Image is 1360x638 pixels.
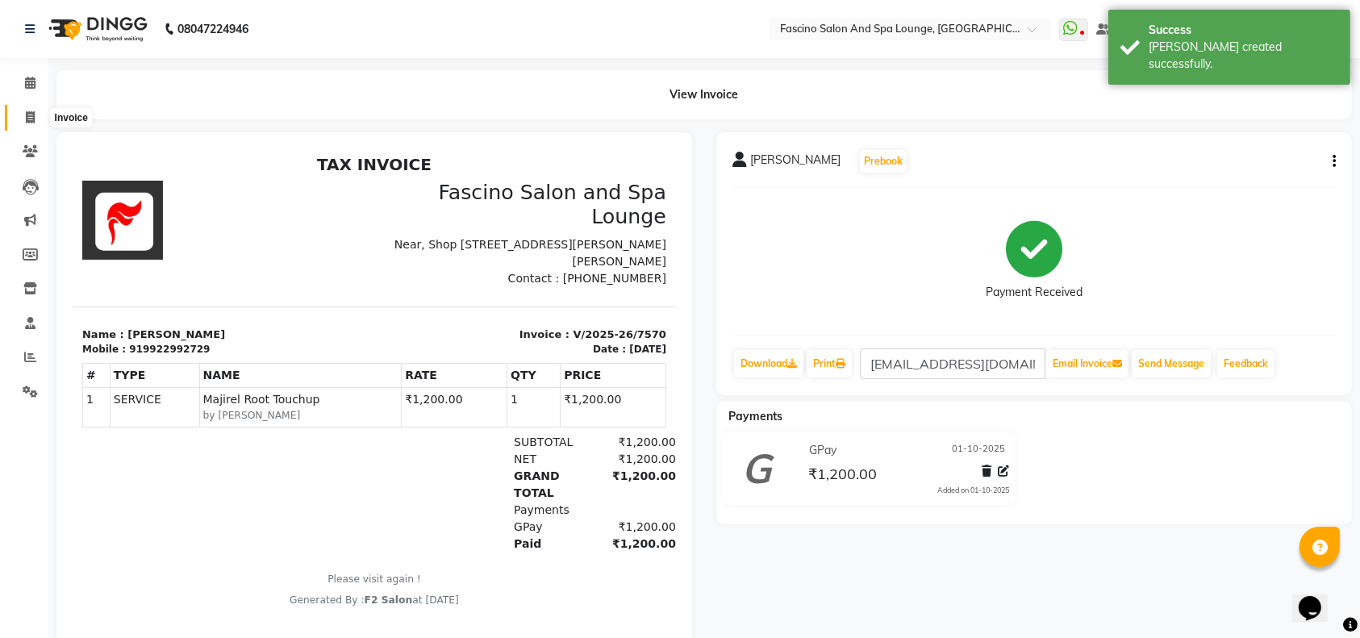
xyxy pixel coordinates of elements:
b: 08047224946 [177,6,248,52]
div: ₹1,200.00 [518,387,603,404]
div: Date : [520,194,553,208]
td: 1 [10,240,38,278]
a: Download [734,350,803,377]
p: Contact : [PHONE_NUMBER] [311,122,594,139]
button: Send Message [1132,350,1211,377]
p: Please visit again ! [10,423,594,438]
button: Prebook [860,150,907,173]
div: SUBTOTAL [432,286,517,302]
h2: TAX INVOICE [10,6,594,26]
h3: Fascino Salon and Spa Lounge [311,32,594,81]
p: Invoice : V/2025-26/7570 [311,178,594,194]
td: SERVICE [37,240,127,278]
span: F2 Salon [292,446,340,457]
div: ₹1,200.00 [518,370,603,387]
span: GPay [809,442,836,459]
td: ₹1,200.00 [329,240,435,278]
img: logo [41,6,152,52]
div: Success [1149,22,1338,39]
span: ₹1,200.00 [808,465,877,487]
div: Payment Received [986,285,1083,302]
span: Majirel Root Touchup [131,243,326,260]
td: ₹1,200.00 [488,240,594,278]
th: QTY [435,215,488,240]
div: Bill created successfully. [1149,39,1338,73]
div: [DATE] [557,194,594,208]
th: PRICE [488,215,594,240]
span: Payments [728,409,782,423]
div: Paid [432,387,517,404]
div: Mobile : [10,194,53,208]
a: Print [807,350,852,377]
p: Name : [PERSON_NAME] [10,178,292,194]
p: Near, Shop [STREET_ADDRESS][PERSON_NAME][PERSON_NAME] [311,88,594,122]
div: Added on 01-10-2025 [937,485,1009,496]
div: GRAND TOTAL [432,319,517,353]
div: Generated By : at [DATE] [10,444,594,459]
th: RATE [329,215,435,240]
div: Invoice [51,108,92,127]
div: NET [432,302,517,319]
small: by [PERSON_NAME] [131,260,326,274]
iframe: chat widget [1292,573,1344,622]
th: TYPE [37,215,127,240]
button: Email Invoice [1046,350,1128,377]
div: ₹1,200.00 [518,319,603,353]
span: GPay [441,372,470,385]
div: ₹1,200.00 [518,302,603,319]
th: # [10,215,38,240]
th: NAME [127,215,329,240]
div: 919922992729 [56,194,137,208]
a: Feedback [1217,350,1274,377]
div: ₹1,200.00 [518,286,603,302]
div: Payments [432,353,517,370]
span: 01-10-2025 [952,442,1005,459]
span: [PERSON_NAME] [750,152,841,174]
input: enter email [860,348,1045,379]
div: View Invoice [56,70,1352,119]
td: 1 [435,240,488,278]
